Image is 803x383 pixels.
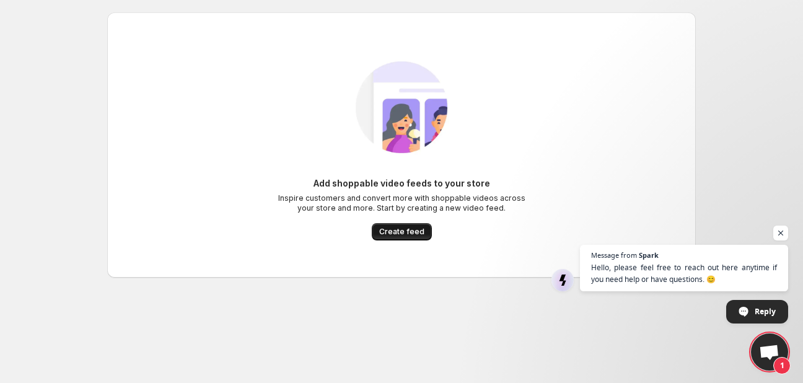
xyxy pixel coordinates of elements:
[755,301,776,322] span: Reply
[639,252,659,258] span: Spark
[751,333,788,371] div: Open chat
[773,357,791,374] span: 1
[591,262,777,285] span: Hello, please feel free to reach out here anytime if you need help or have questions. 😊
[278,193,525,213] p: Inspire customers and convert more with shoppable videos across your store and more. Start by cre...
[314,177,490,190] h6: Add shoppable video feeds to your store
[372,223,432,240] button: Create feed
[591,252,637,258] span: Message from
[379,227,424,237] span: Create feed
